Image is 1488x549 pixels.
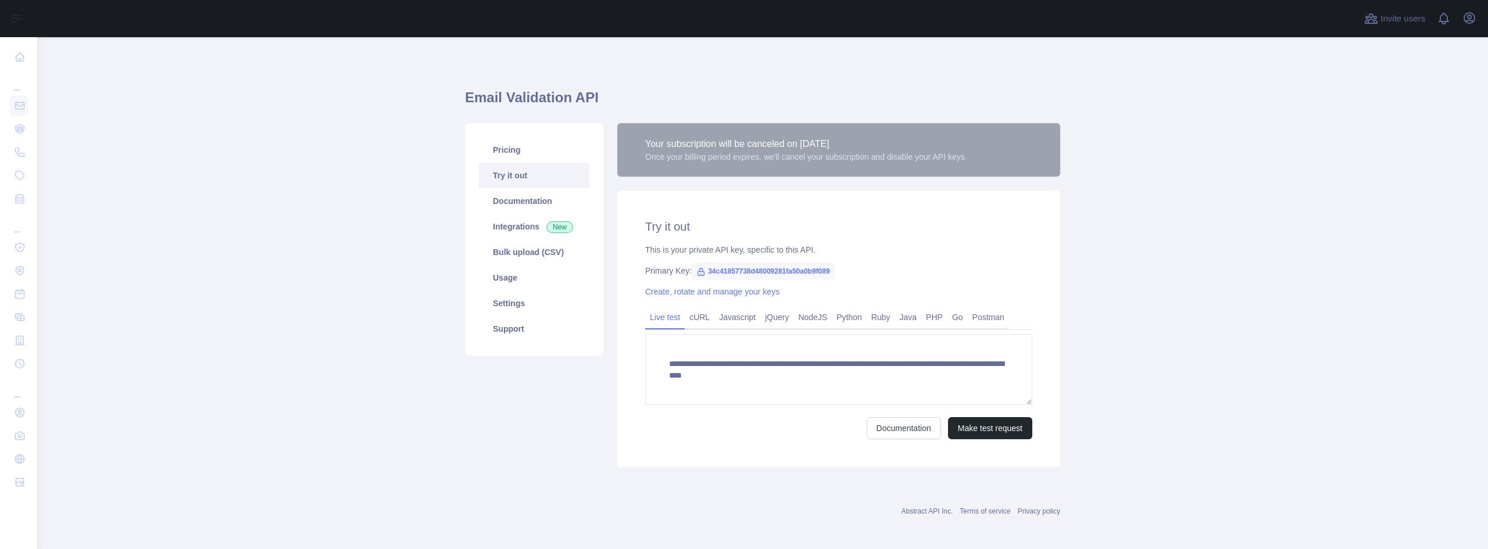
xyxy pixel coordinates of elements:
a: Usage [479,265,589,290]
a: Settings [479,290,589,316]
a: Create, rotate and manage your keys [645,287,779,296]
a: Documentation [867,417,941,439]
a: Terms of service [960,507,1010,515]
div: Once your billing period expires, we'll cancel your subscription and disable your API keys. [645,151,967,163]
a: Ruby [867,308,895,326]
div: ... [9,70,28,93]
a: Java [895,308,922,326]
div: Your subscription will be canceled on [DATE] [645,137,967,151]
a: cURL [685,308,714,326]
a: Python [832,308,867,326]
a: Live test [645,308,685,326]
span: 34c41857738d48009281fa50a0b9f089 [692,263,835,280]
a: Abstract API Inc. [902,507,953,515]
a: PHP [921,308,947,326]
div: Primary Key: [645,265,1032,277]
div: This is your private API key, specific to this API. [645,244,1032,256]
h2: Try it out [645,218,1032,235]
a: Pricing [479,137,589,163]
a: Documentation [479,188,589,214]
a: Try it out [479,163,589,188]
a: Privacy policy [1018,507,1060,515]
a: Integrations New [479,214,589,239]
button: Invite users [1362,9,1428,28]
a: Support [479,316,589,342]
a: Go [947,308,968,326]
div: ... [9,376,28,400]
span: Invite users [1380,12,1425,26]
a: NodeJS [793,308,832,326]
span: New [546,221,573,233]
div: ... [9,211,28,235]
a: Javascript [714,308,760,326]
a: Bulk upload (CSV) [479,239,589,265]
h1: Email Validation API [465,88,1060,116]
button: Make test request [948,417,1032,439]
a: jQuery [760,308,793,326]
a: Postman [968,308,1009,326]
